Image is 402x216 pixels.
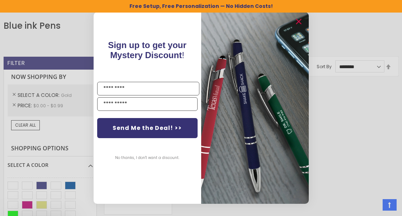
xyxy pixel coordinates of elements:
button: Send Me the Deal! >> [97,118,198,138]
span: Sign up to get your Mystery Discount [108,40,186,60]
iframe: Google Customer Reviews [343,197,402,216]
span: ! [108,40,186,60]
button: Close dialog [293,16,304,27]
img: 081b18bf-2f98-4675-a917-09431eb06994.jpeg [201,12,309,203]
input: YOUR EMAIL [97,97,198,111]
button: No thanks, I don't want a discount. [112,149,183,167]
